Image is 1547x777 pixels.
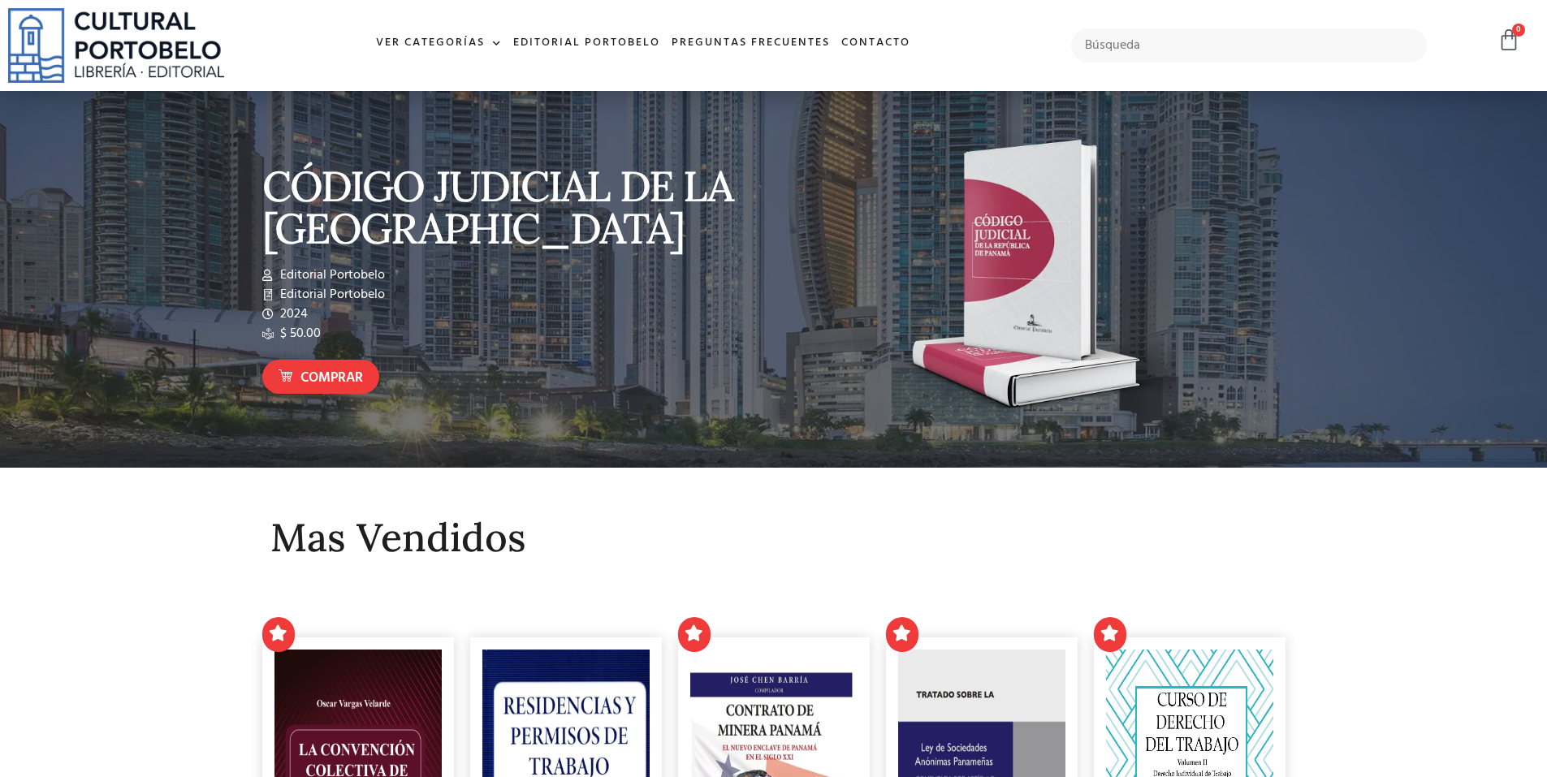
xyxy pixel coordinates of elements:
[1512,24,1525,37] span: 0
[262,360,379,395] a: Comprar
[836,26,916,61] a: Contacto
[300,368,363,389] span: Comprar
[276,265,385,285] span: Editorial Portobelo
[276,285,385,304] span: Editorial Portobelo
[1071,28,1428,63] input: Búsqueda
[262,165,766,249] p: CÓDIGO JUDICIAL DE LA [GEOGRAPHIC_DATA]
[276,324,321,343] span: $ 50.00
[276,304,308,324] span: 2024
[270,516,1277,559] h2: Mas Vendidos
[370,26,508,61] a: Ver Categorías
[1497,28,1520,52] a: 0
[666,26,836,61] a: Preguntas frecuentes
[508,26,666,61] a: Editorial Portobelo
